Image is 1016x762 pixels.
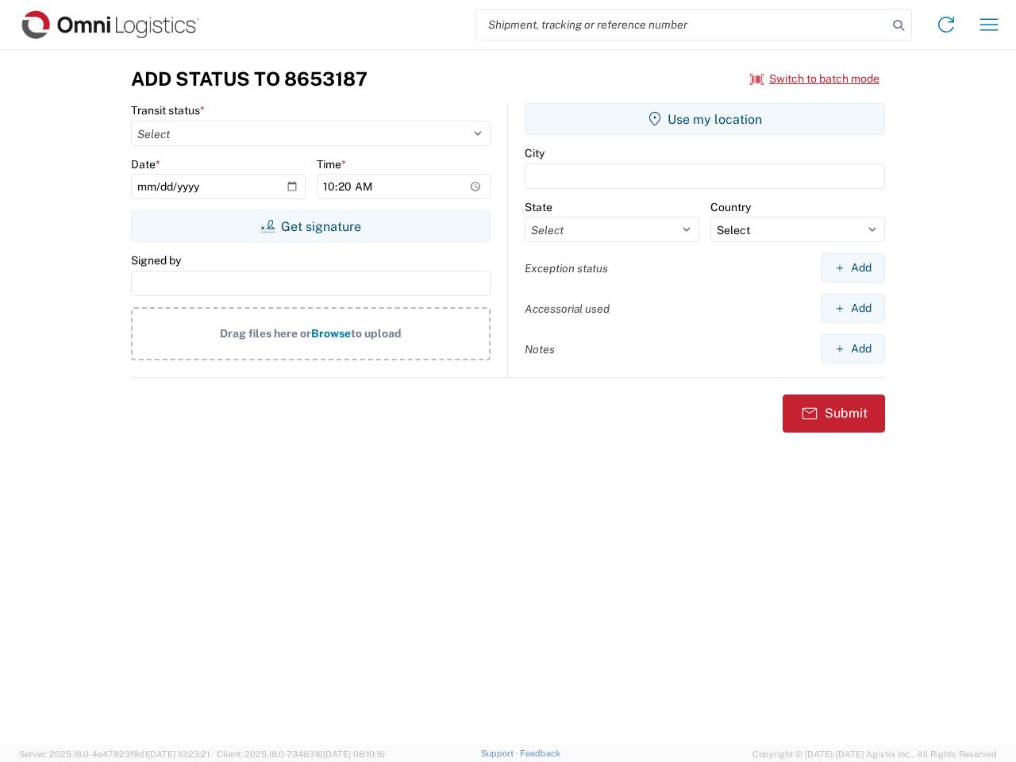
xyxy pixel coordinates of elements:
[481,749,521,758] a: Support
[311,327,351,340] span: Browse
[317,157,346,171] label: Time
[525,302,610,316] label: Accessorial used
[220,327,311,340] span: Drag files here or
[323,749,385,759] span: [DATE] 08:10:16
[525,200,552,214] label: State
[148,749,210,759] span: [DATE] 10:23:21
[821,253,885,283] button: Add
[131,210,491,242] button: Get signature
[752,747,997,761] span: Copyright © [DATE]-[DATE] Agistix Inc., All Rights Reserved
[131,103,205,117] label: Transit status
[525,103,885,135] button: Use my location
[19,749,210,759] span: Server: 2025.18.0-4e47823f9d1
[131,253,181,267] label: Signed by
[750,66,879,92] button: Switch to batch mode
[821,294,885,323] button: Add
[525,146,545,160] label: City
[710,200,751,214] label: Country
[520,749,560,758] a: Feedback
[217,749,385,759] span: Client: 2025.18.0-7346316
[476,10,887,40] input: Shipment, tracking or reference number
[131,157,160,171] label: Date
[525,261,608,275] label: Exception status
[783,394,885,433] button: Submit
[525,342,555,356] label: Notes
[821,334,885,364] button: Add
[351,327,402,340] span: to upload
[131,67,368,90] h3: Add Status to 8653187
